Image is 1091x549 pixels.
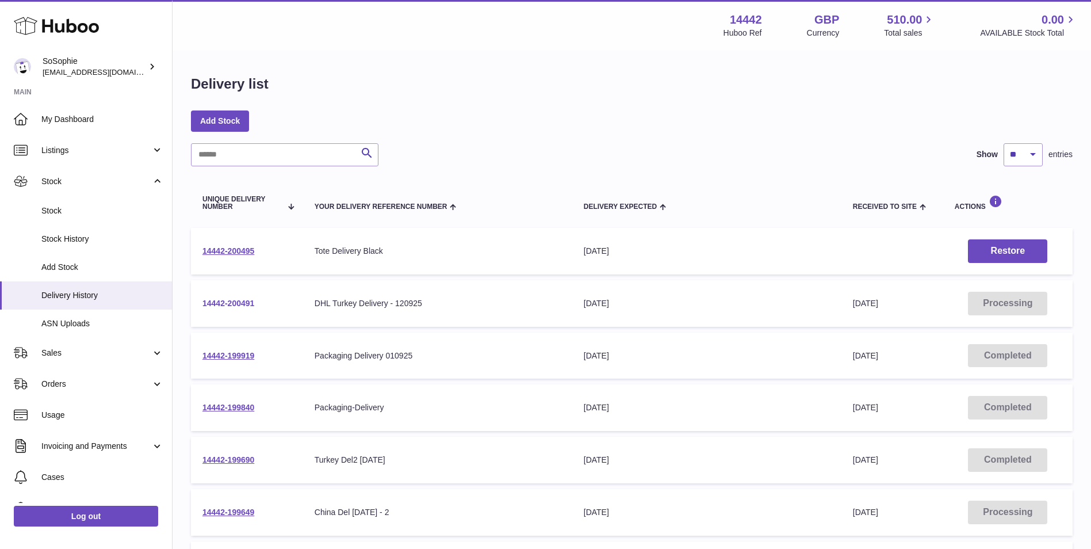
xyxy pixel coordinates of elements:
[853,203,917,211] span: Received to Site
[980,12,1077,39] a: 0.00 AVAILABLE Stock Total
[14,58,31,75] img: internalAdmin-14442@internal.huboo.com
[584,203,657,211] span: Delivery Expected
[315,455,561,466] div: Turkey Del2 [DATE]
[202,351,254,360] a: 14442-199919
[1042,12,1064,28] span: 0.00
[955,195,1061,211] div: Actions
[584,402,830,413] div: [DATE]
[191,110,249,131] a: Add Stock
[41,145,151,156] span: Listings
[41,234,163,245] span: Stock History
[315,402,561,413] div: Packaging-Delivery
[202,508,254,517] a: 14442-199649
[584,246,830,257] div: [DATE]
[884,12,935,39] a: 510.00 Total sales
[980,28,1077,39] span: AVAILABLE Stock Total
[853,299,878,308] span: [DATE]
[887,12,922,28] span: 510.00
[41,472,163,483] span: Cases
[807,28,840,39] div: Currency
[41,410,163,421] span: Usage
[884,28,935,39] span: Total sales
[43,56,146,78] div: SoSophie
[191,75,269,93] h1: Delivery list
[853,403,878,412] span: [DATE]
[202,196,281,211] span: Unique Delivery Number
[853,508,878,517] span: [DATE]
[41,114,163,125] span: My Dashboard
[43,67,169,77] span: [EMAIL_ADDRESS][DOMAIN_NAME]
[584,298,830,309] div: [DATE]
[315,246,561,257] div: Tote Delivery Black
[315,203,447,211] span: Your Delivery Reference Number
[814,12,839,28] strong: GBP
[723,28,762,39] div: Huboo Ref
[41,290,163,301] span: Delivery History
[41,262,163,273] span: Add Stock
[853,455,878,464] span: [DATE]
[315,298,561,309] div: DHL Turkey Delivery - 120925
[41,318,163,329] span: ASN Uploads
[853,351,878,360] span: [DATE]
[584,455,830,466] div: [DATE]
[730,12,762,28] strong: 14442
[41,379,151,390] span: Orders
[977,149,998,160] label: Show
[202,299,254,308] a: 14442-200491
[584,507,830,518] div: [DATE]
[41,441,151,452] span: Invoicing and Payments
[41,348,151,359] span: Sales
[584,350,830,361] div: [DATE]
[315,507,561,518] div: China Del [DATE] - 2
[14,506,158,527] a: Log out
[41,176,151,187] span: Stock
[202,455,254,464] a: 14442-199690
[968,239,1047,263] button: Restore
[41,205,163,216] span: Stock
[202,403,254,412] a: 14442-199840
[1048,149,1073,160] span: entries
[202,246,254,256] a: 14442-200495
[315,350,561,361] div: Packaging Delivery 010925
